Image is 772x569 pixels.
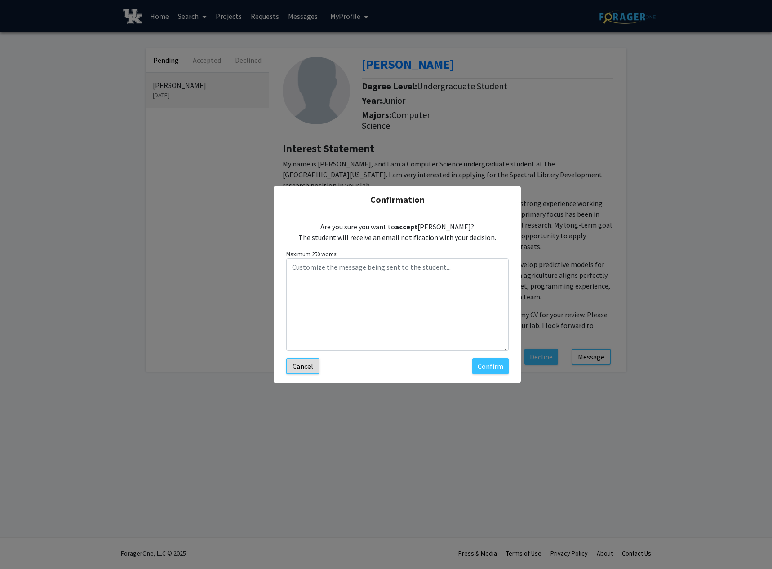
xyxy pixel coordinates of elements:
small: Maximum 250 words: [286,250,509,258]
button: Confirm [472,358,509,374]
h5: Confirmation [281,193,514,206]
div: Are you sure you want to [PERSON_NAME]? The student will receive an email notification with your ... [286,214,509,250]
b: accept [395,222,417,231]
textarea: Customize the message being sent to the student... [286,258,509,351]
iframe: Chat [7,529,38,562]
button: Cancel [286,358,319,374]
